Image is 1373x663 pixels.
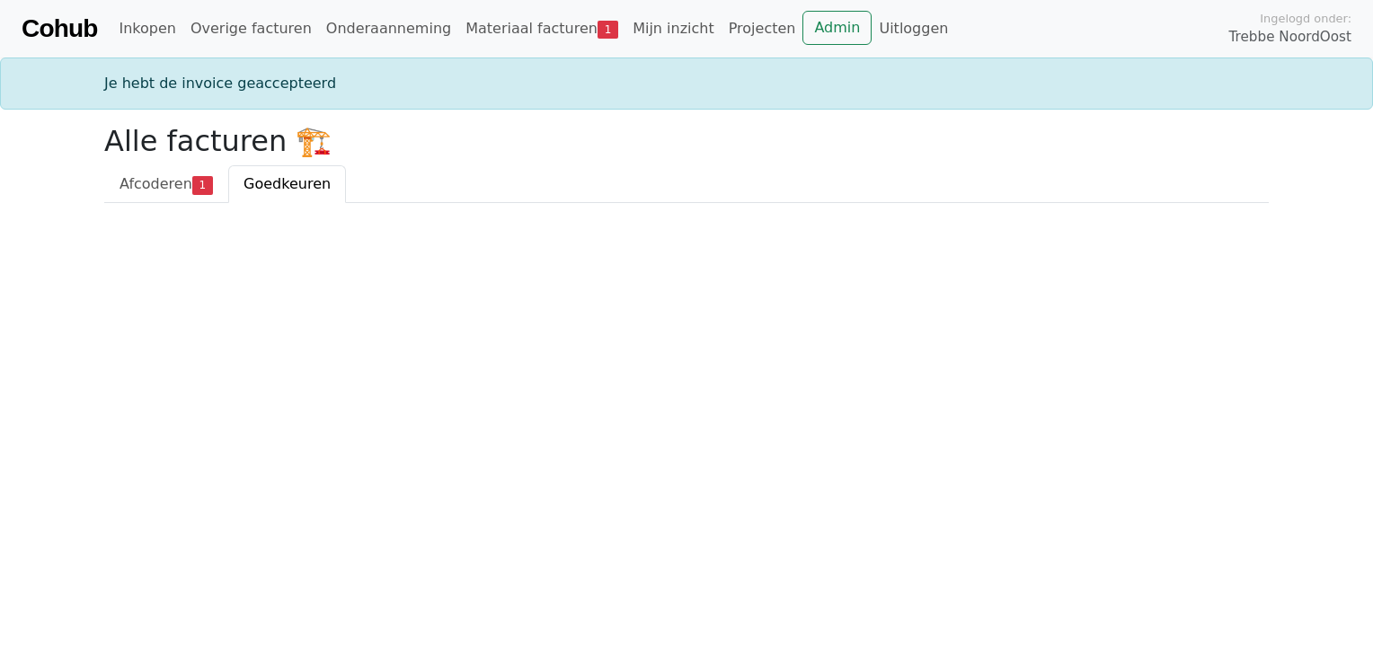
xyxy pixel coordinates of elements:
[458,11,625,47] a: Materiaal facturen1
[1260,10,1351,27] span: Ingelogd onder:
[104,165,228,203] a: Afcoderen1
[872,11,955,47] a: Uitloggen
[192,176,213,194] span: 1
[104,124,1269,158] h2: Alle facturen 🏗️
[1229,27,1351,48] span: Trebbe NoordOost
[93,73,1280,94] div: Je hebt de invoice geaccepteerd
[22,7,97,50] a: Cohub
[120,175,192,192] span: Afcoderen
[244,175,331,192] span: Goedkeuren
[111,11,182,47] a: Inkopen
[802,11,872,45] a: Admin
[319,11,458,47] a: Onderaanneming
[228,165,346,203] a: Goedkeuren
[598,21,618,39] span: 1
[722,11,803,47] a: Projecten
[625,11,722,47] a: Mijn inzicht
[183,11,319,47] a: Overige facturen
